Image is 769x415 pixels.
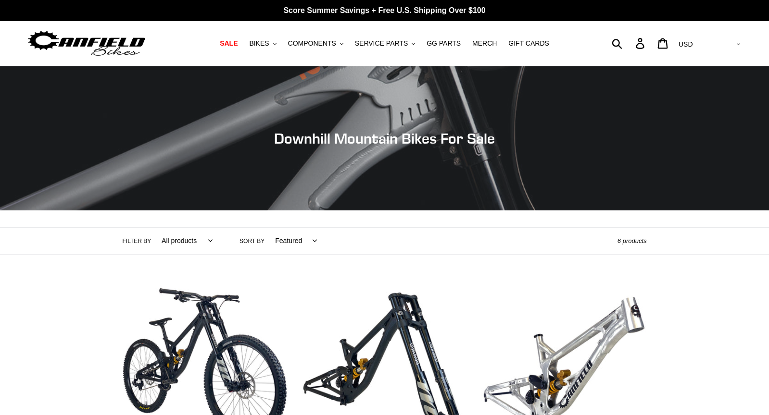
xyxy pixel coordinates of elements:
[467,37,502,50] a: MERCH
[249,39,269,48] span: BIKES
[508,39,549,48] span: GIFT CARDS
[26,28,147,59] img: Canfield Bikes
[274,130,495,147] span: Downhill Mountain Bikes For Sale
[472,39,497,48] span: MERCH
[350,37,420,50] button: SERVICE PARTS
[355,39,408,48] span: SERVICE PARTS
[504,37,554,50] a: GIFT CARDS
[123,237,151,245] label: Filter by
[220,39,238,48] span: SALE
[617,33,642,54] input: Search
[240,237,265,245] label: Sort by
[288,39,336,48] span: COMPONENTS
[422,37,466,50] a: GG PARTS
[618,237,647,244] span: 6 products
[427,39,461,48] span: GG PARTS
[215,37,242,50] a: SALE
[283,37,348,50] button: COMPONENTS
[244,37,281,50] button: BIKES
